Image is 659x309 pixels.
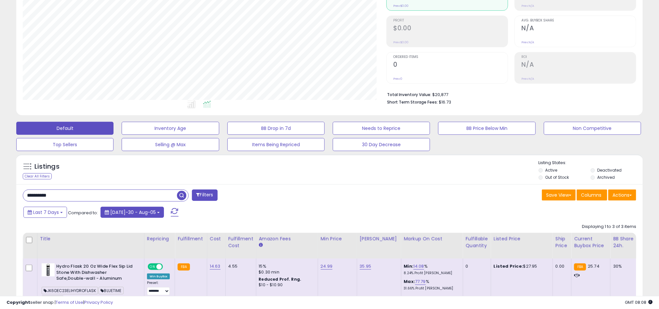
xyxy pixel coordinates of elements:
[608,190,636,201] button: Actions
[394,77,403,81] small: Prev: 0
[574,235,608,249] div: Current Buybox Price
[387,92,432,97] b: Total Inventory Value:
[539,160,643,166] p: Listing States:
[101,207,164,218] button: [DATE]-30 - Aug-05
[16,138,114,151] button: Top Sellers
[588,263,599,269] span: 25.74
[394,61,508,70] h2: 0
[259,263,313,269] div: 15%
[574,263,586,271] small: FBA
[404,279,458,291] div: %
[438,122,535,135] button: BB Price Below Min
[577,190,607,201] button: Columns
[228,235,253,249] div: Fulfillment Cost
[413,263,424,270] a: 14.08
[259,282,313,288] div: $10 - $10.90
[228,263,251,269] div: 4.55
[192,190,217,201] button: Filters
[16,122,114,135] button: Default
[494,263,548,269] div: $27.95
[404,263,458,275] div: %
[321,263,333,270] a: 24.99
[522,61,636,70] h2: N/A
[147,274,170,279] div: Win BuyBox
[84,299,113,305] a: Privacy Policy
[110,209,156,216] span: [DATE]-30 - Aug-05
[7,300,113,306] div: seller snap | |
[387,90,631,98] li: $20,877
[439,99,451,105] span: $16.73
[147,281,170,295] div: Preset:
[56,299,83,305] a: Terms of Use
[210,263,221,270] a: 14.63
[333,138,430,151] button: 30 Day Decrease
[333,122,430,135] button: Needs to Reprice
[522,4,534,8] small: Prev: N/A
[401,233,463,259] th: The percentage added to the cost of goods (COGS) that forms the calculator for Min & Max prices.
[494,235,550,242] div: Listed Price
[42,287,98,294] span: JK6DEC23ELIHYDROFLASK
[494,263,523,269] b: Listed Price:
[394,19,508,22] span: Profit
[613,263,635,269] div: 30%
[598,167,622,173] label: Deactivated
[544,122,641,135] button: Non Competitive
[34,162,60,171] h5: Listings
[522,77,534,81] small: Prev: N/A
[122,138,219,151] button: Selling @ Max
[404,278,415,285] b: Max:
[556,235,569,249] div: Ship Price
[542,190,576,201] button: Save View
[40,235,141,242] div: Title
[522,55,636,59] span: ROI
[360,235,398,242] div: [PERSON_NAME]
[466,263,486,269] div: 0
[259,235,315,242] div: Amazon Fees
[210,235,223,242] div: Cost
[259,242,263,248] small: Amazon Fees.
[23,207,67,218] button: Last 7 Days
[227,138,325,151] button: Items Being Repriced
[259,276,302,282] b: Reduced Prof. Rng.
[415,278,426,285] a: 77.79
[387,99,438,105] b: Short Term Storage Fees:
[394,55,508,59] span: Ordered Items
[227,122,325,135] button: BB Drop in 7d
[68,210,98,216] span: Compared to:
[556,263,566,269] div: 0.00
[404,235,460,242] div: Markup on Cost
[99,287,123,294] span: BLUETIME
[42,263,55,276] img: 31uo6uNa7XL._SL40_.jpg
[147,235,172,242] div: Repricing
[394,40,409,44] small: Prev: $0.00
[259,269,313,275] div: $0.30 min
[522,24,636,33] h2: N/A
[394,4,409,8] small: Prev: $0.00
[404,271,458,275] p: 8.24% Profit [PERSON_NAME]
[404,286,458,291] p: 31.66% Profit [PERSON_NAME]
[360,263,371,270] a: 35.95
[522,19,636,22] span: Avg. Buybox Share
[613,235,637,249] div: BB Share 24h.
[625,299,652,305] span: 2025-08-13 08:08 GMT
[33,209,59,216] span: Last 7 Days
[122,122,219,135] button: Inventory Age
[466,235,488,249] div: Fulfillable Quantity
[162,264,172,270] span: OFF
[582,224,636,230] div: Displaying 1 to 3 of 3 items
[545,167,558,173] label: Active
[23,173,52,179] div: Clear All Filters
[321,235,354,242] div: Min Price
[178,263,190,271] small: FBA
[404,263,414,269] b: Min:
[394,24,508,33] h2: $0.00
[56,263,135,283] b: Hydro Flask 20 Oz Wide Flex Sip Lid Stone With Dishwasher Safe,Double-wall - Aluminum
[178,235,204,242] div: Fulfillment
[545,175,569,180] label: Out of Stock
[598,175,615,180] label: Archived
[581,192,601,198] span: Columns
[148,264,156,270] span: ON
[522,40,534,44] small: Prev: N/A
[7,299,30,305] strong: Copyright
